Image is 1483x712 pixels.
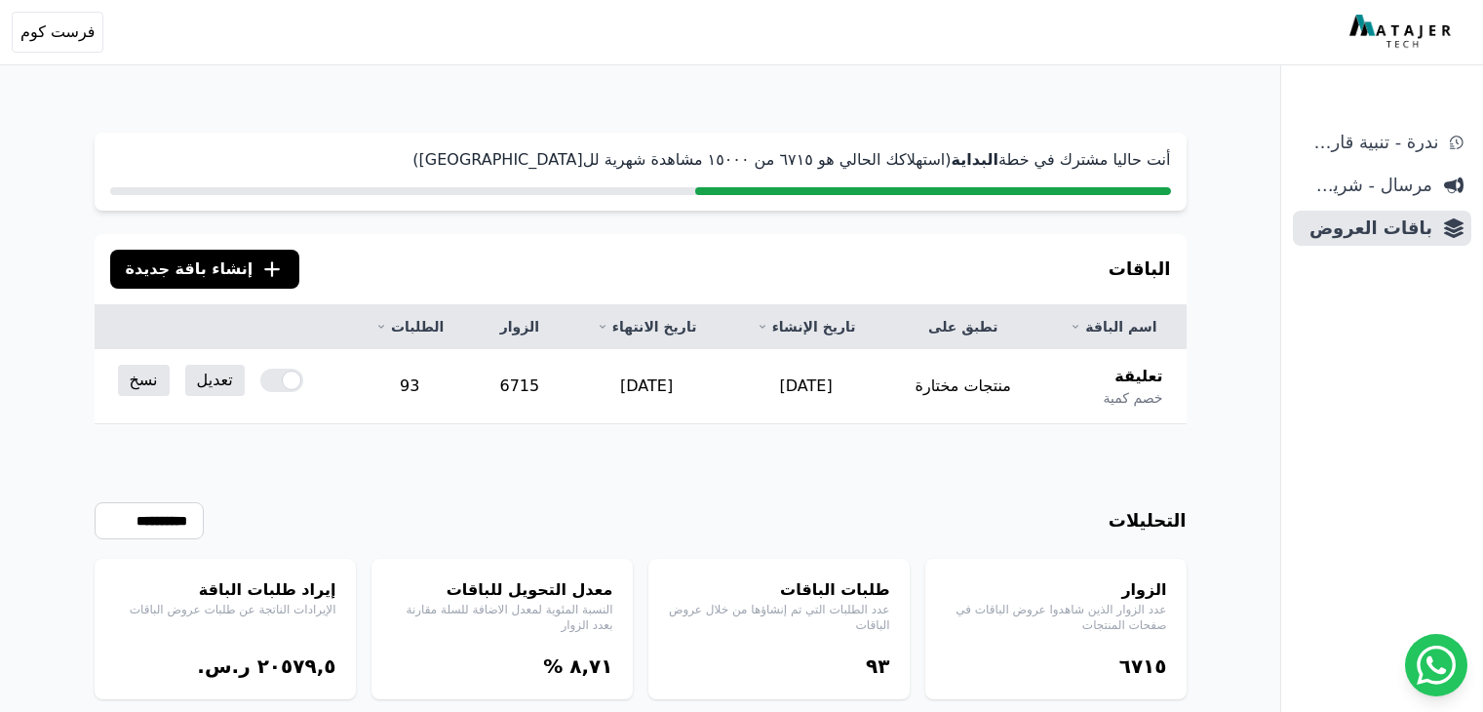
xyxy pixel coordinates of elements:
[945,578,1167,602] h4: الزوار
[347,349,473,424] td: 93
[1103,388,1162,408] span: خصم كمية
[473,305,567,349] th: الزوار
[391,578,613,602] h4: معدل التحويل للباقات
[668,602,890,633] p: عدد الطلبات التي تم إنشاؤها من خلال عروض الباقات
[1301,129,1438,156] span: ندرة - تنبية قارب علي النفاذ
[1301,172,1432,199] span: مرسال - شريط دعاية
[945,653,1167,680] div: ٦٧١٥
[185,365,245,396] a: تعديل
[1114,365,1162,388] span: تعليقة
[885,349,1040,424] td: منتجات مختارة
[1349,15,1456,50] img: MatajerTech Logo
[590,317,703,336] a: تاريخ الانتهاء
[726,349,885,424] td: [DATE]
[118,365,170,396] a: نسخ
[473,349,567,424] td: 6715
[945,602,1167,633] p: عدد الزوار الذين شاهدوا عروض الباقات في صفحات المنتجات
[114,578,336,602] h4: إيراد طلبات الباقة
[257,654,336,678] bdi: ٢۰٥٧٩,٥
[12,12,103,53] button: فرست كوم
[114,602,336,617] p: الإيرادات الناتجة عن طلبات عروض الباقات
[110,148,1171,172] p: أنت حاليا مشترك في خطة (استهلاكك الحالي هو ٦٧١٥ من ١٥۰۰۰ مشاهدة شهرية لل[GEOGRAPHIC_DATA])
[1109,507,1187,534] h3: التحليلات
[951,150,997,169] strong: البداية
[197,654,250,678] span: ر.س.
[1301,215,1432,242] span: باقات العروض
[543,654,563,678] span: %
[569,654,612,678] bdi: ٨,٧١
[20,20,95,44] span: فرست كوم
[371,317,449,336] a: الطلبات
[885,305,1040,349] th: تطبق على
[1109,256,1171,283] h3: الباقات
[750,317,862,336] a: تاريخ الإنشاء
[110,250,300,289] button: إنشاء باقة جديدة
[1064,317,1162,336] a: اسم الباقة
[668,653,890,680] div: ٩۳
[126,257,254,281] span: إنشاء باقة جديدة
[391,602,613,633] p: النسبة المئوية لمعدل الاضافة للسلة مقارنة بعدد الزوار
[668,578,890,602] h4: طلبات الباقات
[566,349,726,424] td: [DATE]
